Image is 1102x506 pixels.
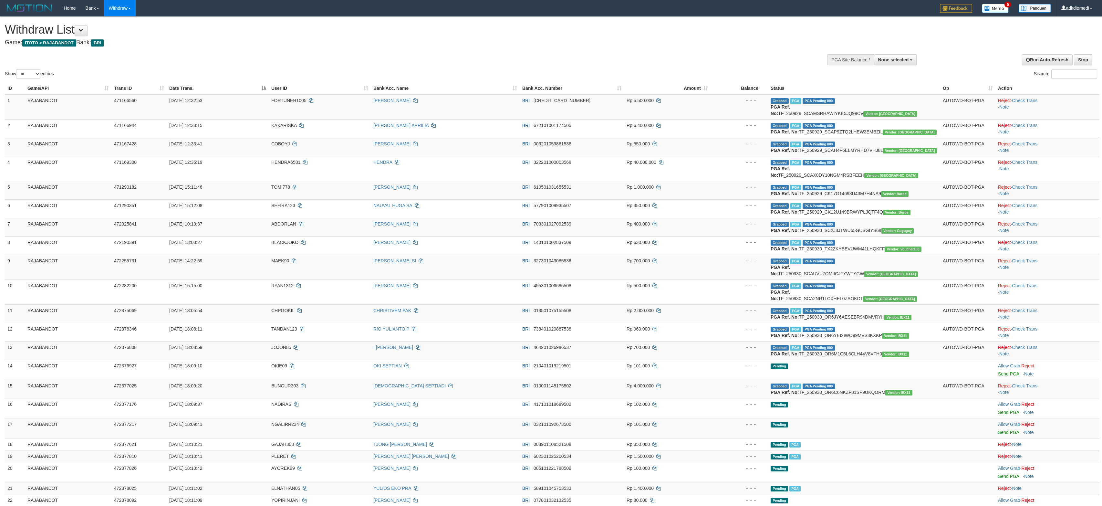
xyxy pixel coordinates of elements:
th: ID [5,82,25,94]
td: 10 [5,279,25,304]
a: Reject [998,240,1011,245]
a: Reject [998,203,1011,208]
a: Reject [998,184,1011,190]
a: CHRISTIVEM PAK [373,308,411,313]
td: · · [995,199,1099,218]
a: Note [999,290,1009,295]
a: [PERSON_NAME] [373,98,411,103]
span: Grabbed [771,185,789,190]
th: Bank Acc. Name: activate to sort column ascending [371,82,520,94]
a: Reject [998,160,1011,165]
a: Allow Grab [998,402,1020,407]
a: Reject [998,221,1011,227]
td: 2 [5,119,25,138]
a: Reject [1021,498,1034,503]
span: 471290182 [114,184,137,190]
a: [DEMOGRAPHIC_DATA] SEPTIADI [373,383,446,388]
td: TF_250930_OR6JY6AESEBR94DMVRYH [768,304,940,323]
span: PGA Pending [803,98,835,104]
h1: Withdraw List [5,23,728,36]
td: RAJABANDOT [25,156,111,181]
span: [DATE] 12:35:19 [169,160,202,165]
span: Copy 006201059861536 to clipboard [534,141,571,146]
a: Reject [998,258,1011,263]
td: · · [995,304,1099,323]
td: 7 [5,218,25,236]
span: Grabbed [771,160,789,165]
td: RAJABANDOT [25,218,111,236]
th: Date Trans.: activate to sort column descending [167,82,269,94]
span: PGA Pending [803,160,835,165]
th: Status [768,82,940,94]
a: [PERSON_NAME] [373,221,411,227]
span: BRI [522,283,530,288]
span: 472025841 [114,221,137,227]
a: Send PGA [998,430,1019,435]
a: [PERSON_NAME] SI [373,258,416,263]
td: · · [995,94,1099,120]
span: Vendor URL: https://secure10.1velocity.biz [864,173,918,178]
img: MOTION_logo.png [5,3,54,13]
span: PGA Pending [803,240,835,246]
span: Rp 5.500.000 [627,98,654,103]
td: 4 [5,156,25,181]
span: Rp 400.000 [627,221,650,227]
td: 8 [5,236,25,255]
td: AUTOWD-BOT-PGA [940,304,995,323]
span: [DATE] 10:19:37 [169,221,202,227]
span: Copy 703301027092539 to clipboard [534,221,571,227]
span: Marked by adkakmal [790,203,801,209]
span: Vendor URL: https://secure10.1velocity.biz [864,271,918,277]
b: PGA Ref. No: [771,265,790,276]
span: Grabbed [771,98,789,104]
span: TOMI778 [271,184,290,190]
a: NAUVAL HUGA SA [373,203,412,208]
a: Check Trans [1012,326,1038,332]
td: · · [995,181,1099,199]
th: Action [995,82,1099,94]
td: AUTOWD-BOT-PGA [940,218,995,236]
a: Check Trans [1012,123,1038,128]
a: [PERSON_NAME] [373,422,411,427]
a: Reject [998,442,1011,447]
span: BRI [522,258,530,263]
span: Marked by adkaldo [790,142,801,147]
th: Game/API: activate to sort column ascending [25,82,111,94]
a: Note [999,333,1009,338]
a: Note [999,209,1009,215]
span: Marked by adkakmal [790,222,801,227]
span: KAKARISKA [271,123,297,128]
span: Grabbed [771,123,789,129]
td: 3 [5,138,25,156]
td: AUTOWD-BOT-PGA [940,181,995,199]
select: Showentries [16,69,40,79]
span: PGA Pending [803,283,835,289]
td: · · [995,255,1099,279]
td: RAJABANDOT [25,119,111,138]
span: PGA Pending [803,142,835,147]
span: Grabbed [771,283,789,289]
span: BRI [522,308,530,313]
span: BRI [522,123,530,128]
span: Marked by adkaldo [790,98,801,104]
span: HENDRA6581 [271,160,300,165]
img: panduan.png [1019,4,1051,13]
span: Grabbed [771,222,789,227]
td: RAJABANDOT [25,236,111,255]
a: Note [999,129,1009,134]
b: PGA Ref. No: [771,228,799,233]
span: [DATE] 18:05:54 [169,308,202,313]
span: 471166944 [114,123,137,128]
a: [PERSON_NAME] APRILIA [373,123,429,128]
span: Rp 500.000 [627,283,650,288]
a: Check Trans [1012,184,1038,190]
span: Rp 6.400.000 [627,123,654,128]
span: BRI [522,98,530,103]
span: BRI [522,184,530,190]
img: Feedback.jpg [940,4,972,13]
a: Check Trans [1012,383,1038,388]
div: - - - [713,221,765,227]
span: Copy 140101002837509 to clipboard [534,240,571,245]
a: Check Trans [1012,221,1038,227]
a: Send PGA [998,474,1019,479]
